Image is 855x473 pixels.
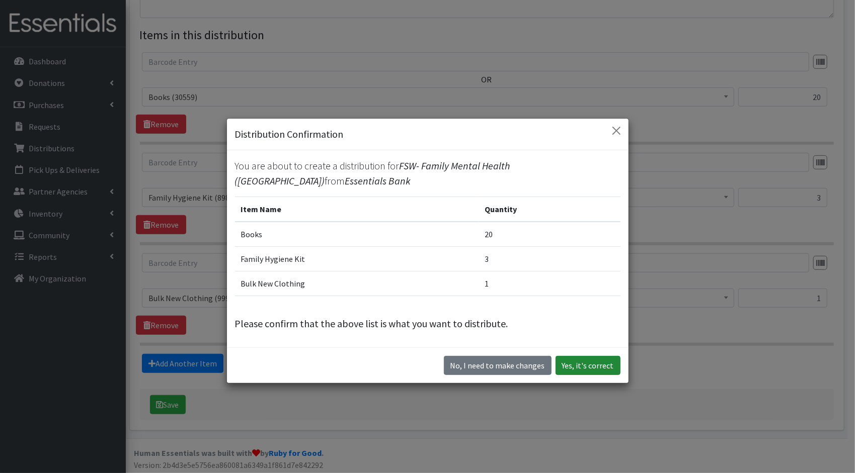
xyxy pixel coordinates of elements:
td: Bulk New Clothing [235,271,479,296]
p: Please confirm that the above list is what you want to distribute. [235,316,620,331]
th: Quantity [479,197,620,222]
button: Close [608,123,625,139]
td: 3 [479,246,620,271]
td: 20 [479,222,620,247]
button: No I need to make changes [444,356,552,375]
p: You are about to create a distribution for from [235,158,620,188]
span: Essentials Bank [345,174,411,187]
td: Books [235,222,479,247]
h5: Distribution Confirmation [235,127,344,142]
td: Family Hygiene Kit [235,246,479,271]
span: FSW- Family Mental Health ([GEOGRAPHIC_DATA]) [235,159,510,187]
th: Item Name [235,197,479,222]
button: Yes, it's correct [556,356,620,375]
td: 1 [479,271,620,296]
